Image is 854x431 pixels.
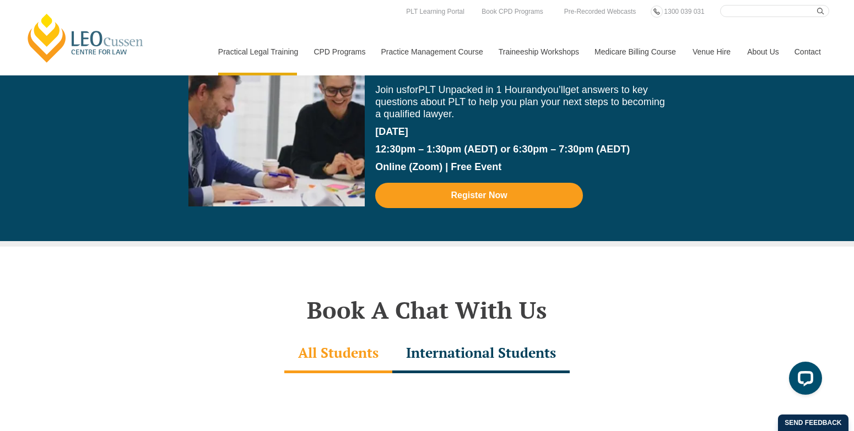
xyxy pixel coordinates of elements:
span: for [407,84,418,95]
span: get answers to key questions about PLT to help you plan your next steps to becoming a qualified l... [375,84,665,119]
a: Venue Hire [684,28,739,75]
span: [DATE] [375,126,408,137]
span: PLT Unpacked in 1 Hour [418,84,526,95]
a: Medicare Billing Course [586,28,684,75]
span: you’ [543,84,561,95]
a: Practice Management Course [373,28,490,75]
span: Register Now [451,191,507,200]
a: Register Now [375,183,583,208]
a: Practical Legal Training [210,28,306,75]
div: All Students [284,335,392,373]
span: Join us [375,84,407,95]
span: 1300 039 031 [664,8,704,15]
span: 12:30pm – 1:30pm (AEDT) or 6:30pm – 7:30pm (AEDT) [375,144,630,155]
a: CPD Programs [305,28,372,75]
a: About Us [739,28,786,75]
span: ll [561,84,565,95]
iframe: LiveChat chat widget [780,357,826,403]
a: [PERSON_NAME] Centre for Law [25,12,147,64]
a: 1300 039 031 [661,6,707,18]
strong: Online (Zoom) | Free Event [375,161,501,172]
div: International Students [392,335,570,373]
a: Contact [786,28,829,75]
a: Pre-Recorded Webcasts [561,6,639,18]
h2: Book A Chat With Us [113,296,741,324]
a: Book CPD Programs [479,6,545,18]
a: PLT Learning Portal [403,6,467,18]
span: and [526,84,543,95]
a: Traineeship Workshops [490,28,586,75]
